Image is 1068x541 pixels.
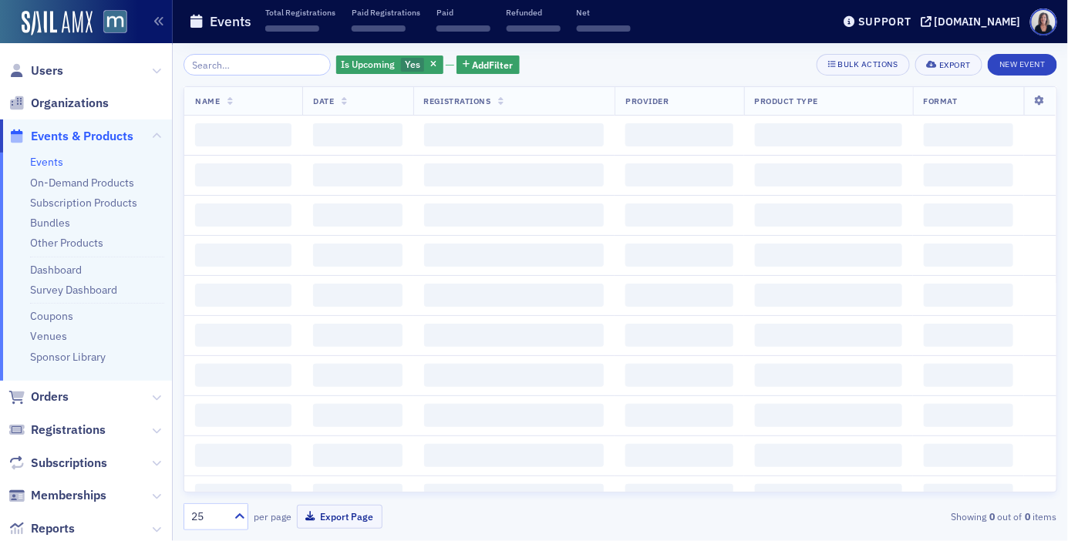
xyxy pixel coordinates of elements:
[336,55,443,75] div: Yes
[352,7,420,18] p: Paid Registrations
[755,444,902,467] span: ‌
[1023,509,1033,523] strong: 0
[30,155,63,169] a: Events
[297,505,382,529] button: Export Page
[987,509,998,523] strong: 0
[313,244,402,267] span: ‌
[195,284,291,307] span: ‌
[195,404,291,427] span: ‌
[352,25,406,32] span: ‌
[924,324,1013,347] span: ‌
[924,96,958,106] span: Format
[924,284,1013,307] span: ‌
[625,123,733,146] span: ‌
[507,7,561,18] p: Refunded
[625,404,733,427] span: ‌
[755,324,902,347] span: ‌
[755,364,902,387] span: ‌
[30,350,106,364] a: Sponsor Library
[436,7,490,18] p: Paid
[625,163,733,186] span: ‌
[8,487,106,504] a: Memberships
[30,309,73,323] a: Coupons
[30,283,117,297] a: Survey Dashboard
[265,7,335,18] p: Total Registrations
[30,236,103,250] a: Other Products
[254,509,291,523] label: per page
[858,15,911,29] div: Support
[755,96,818,106] span: Product Type
[210,12,251,31] h1: Events
[625,203,733,227] span: ‌
[424,364,605,387] span: ‌
[31,520,75,537] span: Reports
[31,487,106,504] span: Memberships
[755,163,902,186] span: ‌
[755,123,902,146] span: ‌
[935,15,1021,29] div: [DOMAIN_NAME]
[313,203,402,227] span: ‌
[755,284,902,307] span: ‌
[755,484,902,507] span: ‌
[924,244,1013,267] span: ‌
[313,163,402,186] span: ‌
[473,58,514,72] span: Add Filter
[424,96,491,106] span: Registrations
[424,123,605,146] span: ‌
[1030,8,1057,35] span: Profile
[838,60,898,69] div: Bulk Actions
[31,455,107,472] span: Subscriptions
[625,484,733,507] span: ‌
[924,203,1013,227] span: ‌
[924,364,1013,387] span: ‌
[577,25,631,32] span: ‌
[313,96,334,106] span: Date
[924,123,1013,146] span: ‌
[313,324,402,347] span: ‌
[625,244,733,267] span: ‌
[755,244,902,267] span: ‌
[313,284,402,307] span: ‌
[191,509,225,525] div: 25
[195,203,291,227] span: ‌
[313,364,402,387] span: ‌
[8,62,63,79] a: Users
[921,16,1026,27] button: [DOMAIN_NAME]
[424,244,605,267] span: ‌
[924,444,1013,467] span: ‌
[30,196,137,210] a: Subscription Products
[22,11,93,35] img: SailAMX
[31,128,133,145] span: Events & Products
[93,10,127,36] a: View Homepage
[8,455,107,472] a: Subscriptions
[195,244,291,267] span: ‌
[424,284,605,307] span: ‌
[924,163,1013,186] span: ‌
[436,25,490,32] span: ‌
[424,484,605,507] span: ‌
[625,364,733,387] span: ‌
[8,95,109,112] a: Organizations
[915,54,982,76] button: Export
[195,364,291,387] span: ‌
[103,10,127,34] img: SailAMX
[924,484,1013,507] span: ‌
[195,484,291,507] span: ‌
[184,54,331,76] input: Search…
[424,444,605,467] span: ‌
[625,444,733,467] span: ‌
[424,203,605,227] span: ‌
[507,25,561,32] span: ‌
[988,54,1057,76] button: New Event
[405,58,420,70] span: Yes
[31,62,63,79] span: Users
[755,404,902,427] span: ‌
[195,163,291,186] span: ‌
[195,123,291,146] span: ‌
[195,96,220,106] span: Name
[924,404,1013,427] span: ‌
[625,284,733,307] span: ‌
[30,176,134,190] a: On-Demand Products
[313,444,402,467] span: ‌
